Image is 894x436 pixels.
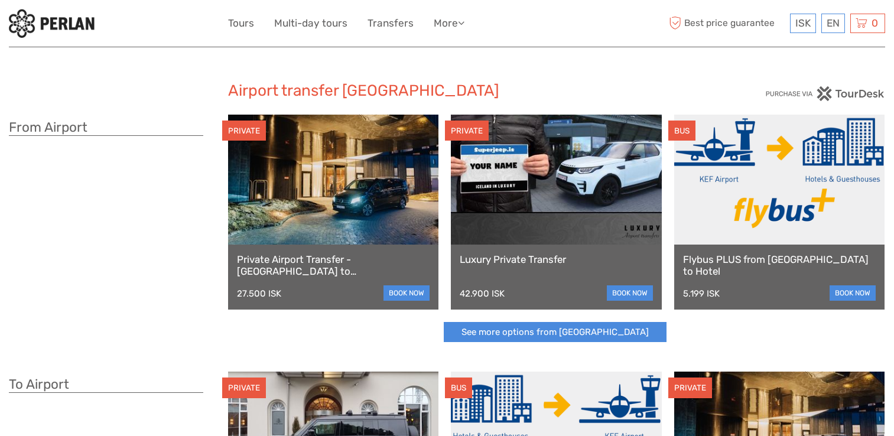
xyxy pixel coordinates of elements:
a: Transfers [368,15,414,32]
div: 5.199 ISK [683,288,720,299]
a: See more options from [GEOGRAPHIC_DATA] [444,322,667,343]
a: Tours [228,15,254,32]
div: 27.500 ISK [237,288,281,299]
div: PRIVATE [222,378,266,398]
a: Multi-day tours [274,15,347,32]
a: book now [830,285,876,301]
span: Best price guarantee [666,14,787,33]
div: 42.900 ISK [460,288,505,299]
a: book now [607,285,653,301]
a: More [434,15,464,32]
h3: From Airport [9,119,203,136]
span: 0 [870,17,880,29]
div: EN [821,14,845,33]
div: PRIVATE [445,121,489,141]
span: ISK [795,17,811,29]
h2: Airport transfer [GEOGRAPHIC_DATA] [228,82,667,100]
a: Flybus PLUS from [GEOGRAPHIC_DATA] to Hotel [683,253,876,278]
img: 288-6a22670a-0f57-43d8-a107-52fbc9b92f2c_logo_small.jpg [9,9,95,38]
div: BUS [668,121,695,141]
h3: To Airport [9,376,203,393]
div: PRIVATE [222,121,266,141]
a: Private Airport Transfer - [GEOGRAPHIC_DATA] to [GEOGRAPHIC_DATA] [237,253,430,278]
div: PRIVATE [668,378,712,398]
a: book now [383,285,430,301]
div: BUS [445,378,472,398]
a: Luxury Private Transfer [460,253,652,265]
img: PurchaseViaTourDesk.png [765,86,885,101]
